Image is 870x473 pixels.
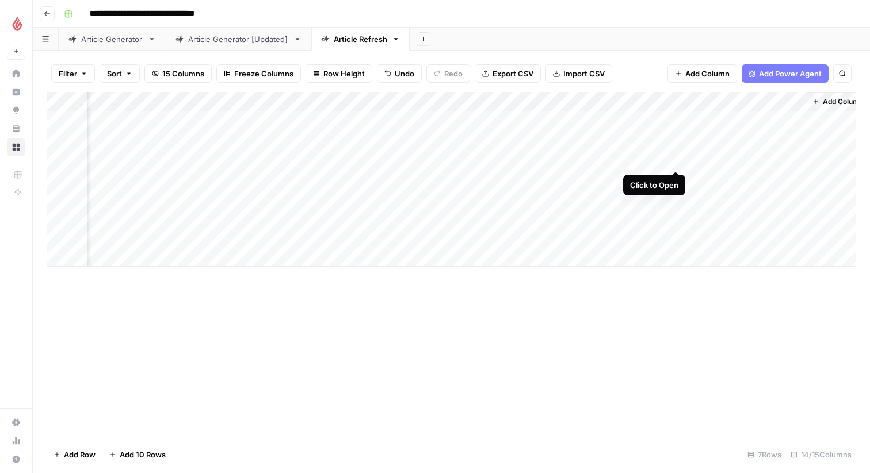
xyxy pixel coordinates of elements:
[7,9,25,38] button: Workspace: Lightspeed
[685,68,730,79] span: Add Column
[475,64,541,83] button: Export CSV
[216,64,301,83] button: Freeze Columns
[743,445,786,464] div: 7 Rows
[162,68,204,79] span: 15 Columns
[7,138,25,156] a: Browse
[377,64,422,83] button: Undo
[64,449,96,460] span: Add Row
[323,68,365,79] span: Row Height
[81,33,143,45] div: Article Generator
[311,28,410,51] a: Article Refresh
[823,97,863,107] span: Add Column
[667,64,737,83] button: Add Column
[47,445,102,464] button: Add Row
[759,68,822,79] span: Add Power Agent
[563,68,605,79] span: Import CSV
[166,28,311,51] a: Article Generator [Updated]
[7,413,25,432] a: Settings
[59,28,166,51] a: Article Generator
[7,64,25,83] a: Home
[7,83,25,101] a: Insights
[7,13,28,34] img: Lightspeed Logo
[545,64,612,83] button: Import CSV
[493,68,533,79] span: Export CSV
[7,432,25,450] a: Usage
[59,68,77,79] span: Filter
[7,101,25,120] a: Opportunities
[188,33,289,45] div: Article Generator [Updated]
[7,450,25,468] button: Help + Support
[395,68,414,79] span: Undo
[306,64,372,83] button: Row Height
[334,33,387,45] div: Article Refresh
[51,64,95,83] button: Filter
[742,64,829,83] button: Add Power Agent
[100,64,140,83] button: Sort
[426,64,470,83] button: Redo
[234,68,293,79] span: Freeze Columns
[630,179,678,191] div: Click to Open
[102,445,173,464] button: Add 10 Rows
[444,68,463,79] span: Redo
[786,445,856,464] div: 14/15 Columns
[808,94,868,109] button: Add Column
[120,449,166,460] span: Add 10 Rows
[7,120,25,138] a: Your Data
[144,64,212,83] button: 15 Columns
[107,68,122,79] span: Sort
